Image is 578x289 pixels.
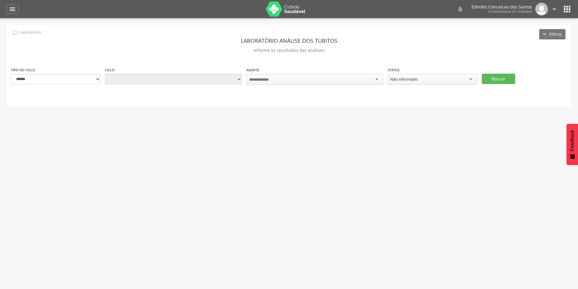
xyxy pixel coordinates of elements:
[482,74,515,84] button: Buscar
[11,35,567,46] header: Laboratório análise dos tubitos
[105,68,115,72] label: Ciclo
[390,76,418,82] div: Não informado
[551,6,558,12] i: 
[562,4,572,14] i: 
[11,46,567,55] p: Informe os resultados das análises
[19,30,41,35] p: Laboratório
[570,130,575,151] span: Feedback
[11,68,35,72] label: Tipo do ciclo
[246,68,259,72] label: Agente
[539,29,566,39] button: Filtros
[488,9,532,14] span: Coordenador de Endemias
[388,68,400,72] label: Status
[566,124,578,165] button: Feedback - Mostrar pesquisa
[6,5,19,14] a: 
[457,3,464,15] a: 
[457,5,464,13] i: 
[9,5,16,13] i: 
[472,5,532,9] p: Edinilto Conceicao dos Santos
[12,29,19,36] i: 
[551,3,558,15] a: 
